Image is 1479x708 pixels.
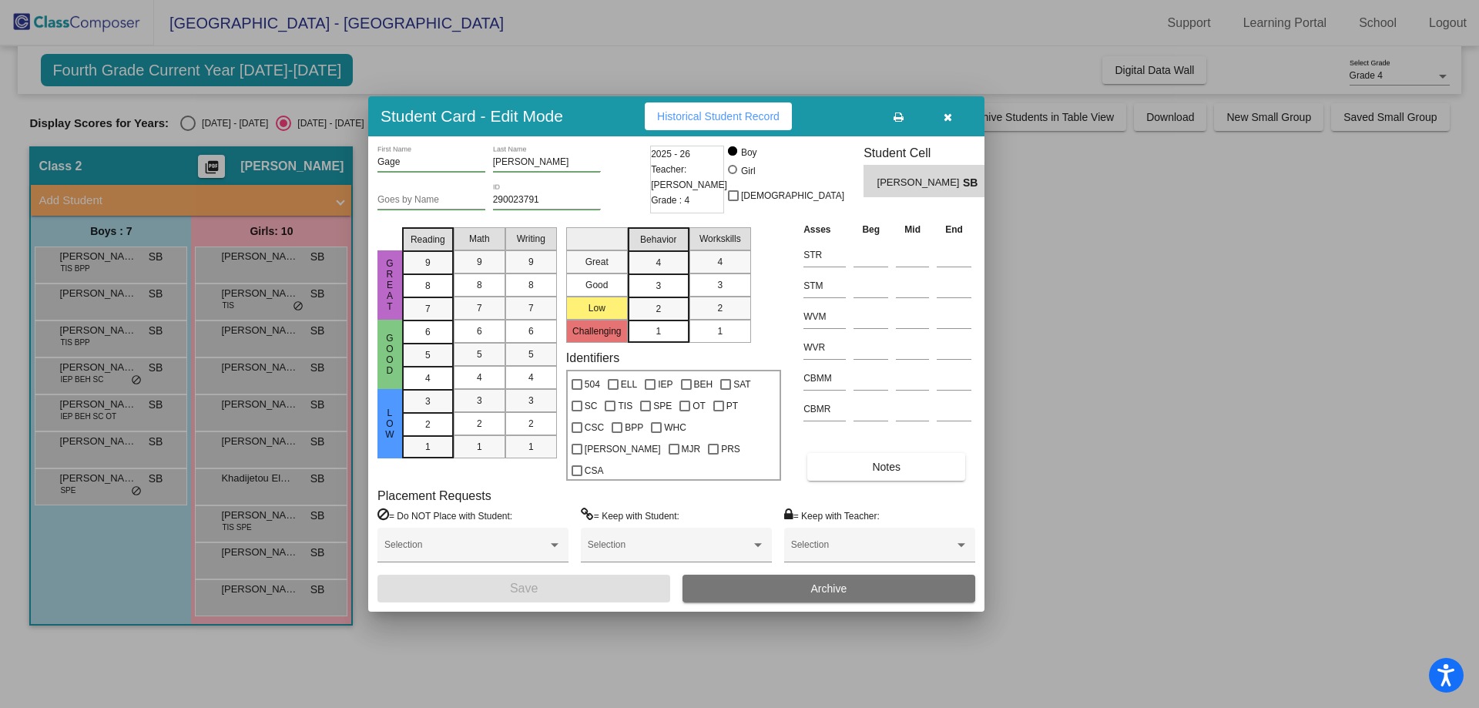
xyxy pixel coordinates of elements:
[383,258,397,312] span: Great
[425,394,431,408] span: 3
[425,256,431,270] span: 9
[477,347,482,361] span: 5
[585,375,600,394] span: 504
[651,146,690,162] span: 2025 - 26
[377,575,670,602] button: Save
[477,371,482,384] span: 4
[741,186,844,205] span: [DEMOGRAPHIC_DATA]
[581,508,679,523] label: = Keep with Student:
[651,162,727,193] span: Teacher: [PERSON_NAME]
[528,417,534,431] span: 2
[807,453,965,481] button: Notes
[892,221,933,238] th: Mid
[425,279,431,293] span: 8
[726,397,738,415] span: PT
[528,278,534,292] span: 8
[657,110,780,122] span: Historical Student Record
[740,164,756,178] div: Girl
[528,347,534,361] span: 5
[682,575,975,602] button: Archive
[699,232,741,246] span: Workskills
[425,418,431,431] span: 2
[381,106,563,126] h3: Student Card - Edit Mode
[864,146,998,160] h3: Student Cell
[933,221,975,238] th: End
[425,440,431,454] span: 1
[528,324,534,338] span: 6
[803,367,846,390] input: assessment
[803,243,846,267] input: assessment
[656,324,661,338] span: 1
[517,232,545,246] span: Writing
[425,371,431,385] span: 4
[477,394,482,408] span: 3
[528,255,534,269] span: 9
[585,418,604,437] span: CSC
[618,397,632,415] span: TIS
[656,302,661,316] span: 2
[625,418,643,437] span: BPP
[477,324,482,338] span: 6
[477,417,482,431] span: 2
[425,325,431,339] span: 6
[477,278,482,292] span: 8
[640,233,676,247] span: Behavior
[803,398,846,421] input: assessment
[717,301,723,315] span: 2
[510,582,538,595] span: Save
[803,336,846,359] input: assessment
[653,397,672,415] span: SPE
[383,408,397,440] span: Low
[740,146,757,159] div: Boy
[621,375,637,394] span: ELL
[585,397,598,415] span: SC
[656,279,661,293] span: 3
[717,278,723,292] span: 3
[800,221,850,238] th: Asses
[411,233,445,247] span: Reading
[733,375,750,394] span: SAT
[493,195,601,206] input: Enter ID
[877,175,963,191] span: [PERSON_NAME]
[477,440,482,454] span: 1
[528,371,534,384] span: 4
[528,440,534,454] span: 1
[658,375,672,394] span: IEP
[477,255,482,269] span: 9
[694,375,713,394] span: BEH
[585,440,661,458] span: [PERSON_NAME]
[377,195,485,206] input: goes by name
[693,397,706,415] span: OT
[383,333,397,376] span: Good
[850,221,892,238] th: Beg
[377,488,491,503] label: Placement Requests
[717,255,723,269] span: 4
[469,232,490,246] span: Math
[528,301,534,315] span: 7
[872,461,900,473] span: Notes
[477,301,482,315] span: 7
[528,394,534,408] span: 3
[811,582,847,595] span: Archive
[656,256,661,270] span: 4
[377,508,512,523] label: = Do NOT Place with Student:
[682,440,701,458] span: MJR
[717,324,723,338] span: 1
[566,351,619,365] label: Identifiers
[664,418,686,437] span: WHC
[425,348,431,362] span: 5
[645,102,792,130] button: Historical Student Record
[803,274,846,297] input: assessment
[803,305,846,328] input: assessment
[721,440,740,458] span: PRS
[784,508,880,523] label: = Keep with Teacher:
[963,175,984,191] span: SB
[585,461,604,480] span: CSA
[651,193,689,208] span: Grade : 4
[425,302,431,316] span: 7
